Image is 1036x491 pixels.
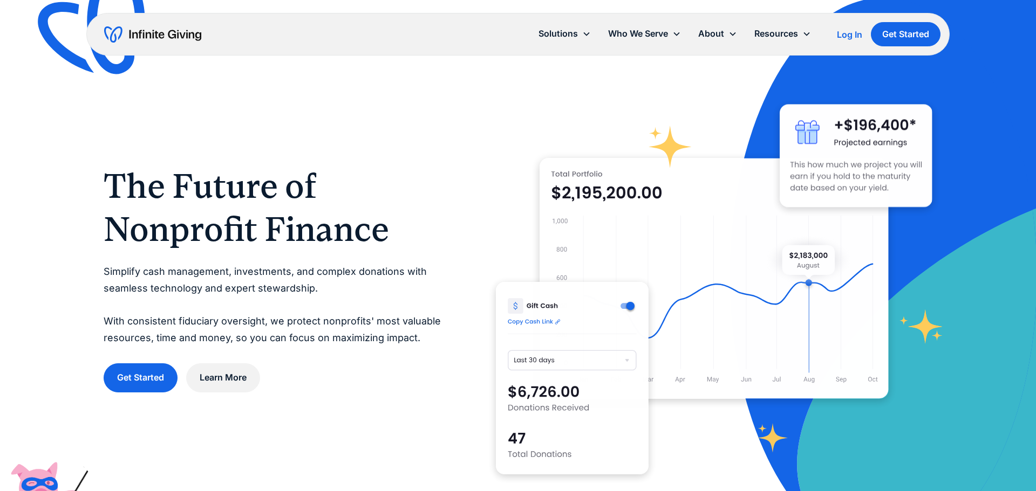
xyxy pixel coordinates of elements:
div: Resources [754,26,798,41]
img: fundraising star [899,309,943,343]
div: Solutions [539,26,578,41]
div: Resources [746,22,820,45]
div: Who We Serve [599,22,690,45]
a: Get Started [871,22,940,46]
a: home [104,26,201,43]
p: Simplify cash management, investments, and complex donations with seamless technology and expert ... [104,264,453,346]
div: Solutions [530,22,599,45]
a: Log In [837,28,862,41]
a: Learn More [186,363,260,392]
a: Get Started [104,363,178,392]
div: Log In [837,30,862,39]
img: donation software for nonprofits [496,282,649,474]
img: nonprofit donation platform [540,158,889,399]
div: About [698,26,724,41]
h1: The Future of Nonprofit Finance [104,164,453,251]
div: About [690,22,746,45]
div: Who We Serve [608,26,668,41]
